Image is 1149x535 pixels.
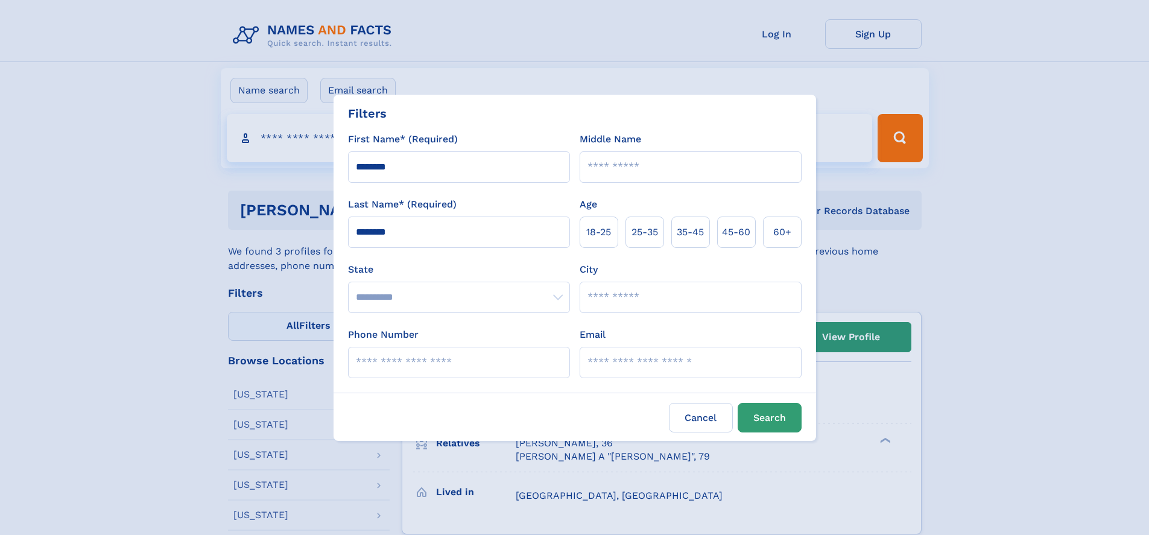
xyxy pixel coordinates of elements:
[580,132,641,147] label: Middle Name
[580,197,597,212] label: Age
[677,225,704,239] span: 35‑45
[348,132,458,147] label: First Name* (Required)
[348,104,387,122] div: Filters
[580,262,598,277] label: City
[773,225,791,239] span: 60+
[669,403,733,432] label: Cancel
[348,328,419,342] label: Phone Number
[348,262,570,277] label: State
[722,225,750,239] span: 45‑60
[631,225,658,239] span: 25‑35
[738,403,802,432] button: Search
[580,328,606,342] label: Email
[586,225,611,239] span: 18‑25
[348,197,457,212] label: Last Name* (Required)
